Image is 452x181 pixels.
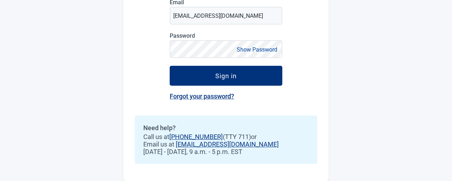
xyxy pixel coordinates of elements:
button: Show Password [235,45,279,54]
label: Password [170,32,282,39]
button: Sign in [170,66,282,86]
span: Email us at [143,140,309,148]
span: [DATE] - [DATE], 9 a.m. - 5 p.m. EST [143,148,309,155]
a: [PHONE_NUMBER] [169,133,223,140]
a: [EMAIL_ADDRESS][DOMAIN_NAME] [176,140,279,148]
div: Sign in [215,72,237,79]
span: Call us at (TTY 711) or [143,133,309,140]
a: Forgot your password? [170,92,234,100]
h2: Need help? [143,124,309,132]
